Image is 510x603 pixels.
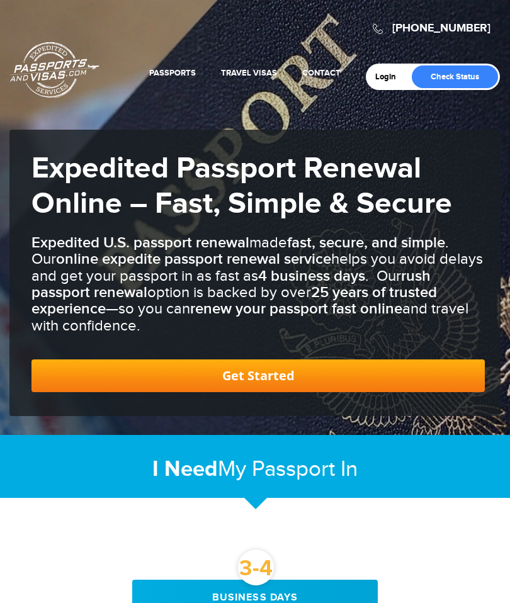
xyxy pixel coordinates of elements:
[31,235,485,334] h3: made . Our helps you avoid delays and get your passport in as fast as . Our option is backed by o...
[190,300,402,318] b: renew your passport fast online
[375,72,405,82] a: Login
[31,267,431,301] b: rush passport renewal
[10,42,99,98] a: Passports & [DOMAIN_NAME]
[31,150,452,222] strong: Expedited Passport Renewal Online – Fast, Simple & Secure
[152,456,218,483] strong: I Need
[56,250,331,268] b: online expedite passport renewal service
[31,234,249,252] b: Expedited U.S. passport renewal
[258,267,365,285] b: 4 business days
[412,65,498,88] a: Check Status
[31,359,485,392] a: Get Started
[238,549,274,585] div: 3-4
[31,283,437,318] b: 25 years of trusted experience
[302,68,341,78] a: Contact
[252,456,358,482] span: Passport In
[9,456,501,483] h2: My
[287,234,445,252] b: fast, secure, and simple
[392,21,490,35] a: [PHONE_NUMBER]
[221,68,277,78] a: Travel Visas
[149,68,196,78] a: Passports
